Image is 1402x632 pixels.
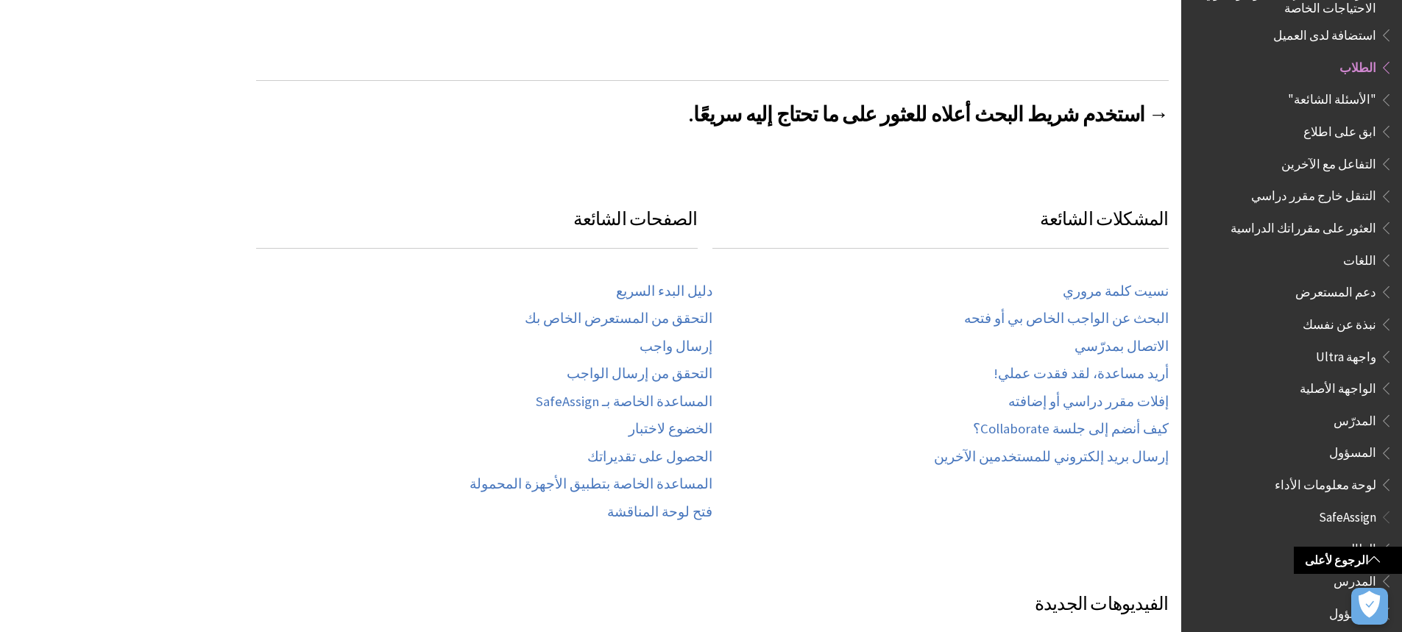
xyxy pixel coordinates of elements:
[616,283,712,300] a: دليل البدء السريع
[256,80,1169,129] h2: → استخدم شريط البحث أعلاه للعثور على ما تحتاج إليه سريعًا.
[470,476,712,493] a: المساعدة الخاصة بتطبيق الأجهزة المحمولة
[629,421,712,438] a: الخضوع لاختبار
[1343,248,1376,268] span: اللغات
[536,394,712,411] a: المساعدة الخاصة بـ SafeAssign
[934,449,1169,466] a: إرسال بريد إلكتروني للمستخدمين الآخرين
[1300,376,1376,396] span: الواجهة الأصلية
[1251,184,1376,204] span: التنقل خارج مقرر دراسي
[1190,505,1393,626] nav: Book outline for Blackboard SafeAssign
[1288,88,1376,107] span: "الأسئلة الشائعة"
[1351,588,1388,625] button: فتح التفضيلات
[525,310,712,327] a: التحقق من المستعرض الخاص بك
[1275,472,1376,492] span: لوحة معلومات الأداء
[1231,216,1376,235] span: العثور على مقرراتك الدراسية
[1303,119,1376,139] span: ابق على اطلاع
[973,421,1169,438] a: كيف أنضم إلى جلسة Collaborate؟
[1339,55,1376,75] span: الطلاب
[1295,280,1376,299] span: دعم المستعرض
[1319,505,1376,525] span: SafeAssign
[1329,441,1376,461] span: المسؤول
[640,338,712,355] a: إرسال واجب
[712,205,1169,249] h3: المشكلات الشائعة
[1008,394,1169,411] a: إفلات مقرر دراسي أو إضافته
[1074,338,1169,355] a: الاتصال بمدرّسي
[1303,312,1376,332] span: نبذة عن نفسك
[1339,537,1376,557] span: الطالب
[1281,152,1376,171] span: التفاعل مع الآخرين
[607,504,712,521] a: فتح لوحة المناقشة
[1334,569,1376,589] span: المدرس
[1329,601,1376,621] span: المسؤول
[964,310,1169,327] a: البحث عن الواجب الخاص بي أو فتحه
[1273,23,1376,43] span: استضافة لدى العميل
[1334,408,1376,428] span: المدرّس
[1316,344,1376,364] span: واجهة Ultra
[994,366,1169,383] a: أريد مساعدة، لقد فقدت عملي!
[587,449,712,466] a: الحصول على تقديراتك
[256,205,698,249] h3: الصفحات الشائعة
[567,366,712,383] a: التحقق من إرسال الواجب
[1063,283,1169,300] a: نسيت كلمة مروري
[1294,547,1402,574] a: الرجوع لأعلى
